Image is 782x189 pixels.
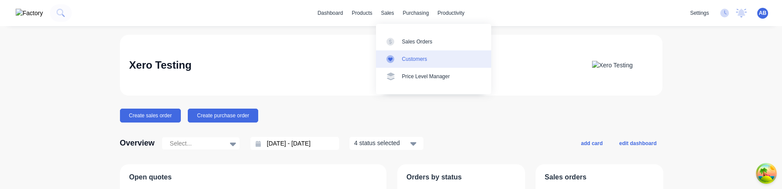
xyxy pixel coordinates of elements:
[545,172,586,182] span: Sales orders
[402,73,450,80] div: Price Level Manager
[376,50,491,68] a: Customers
[313,7,347,20] a: dashboard
[349,137,423,150] button: 4 status selected
[399,7,433,20] div: purchasing
[406,172,462,182] span: Orders by status
[376,7,398,20] div: sales
[376,33,491,50] a: Sales Orders
[613,137,662,149] button: edit dashboard
[575,137,608,149] button: add card
[347,7,376,20] div: products
[376,68,491,85] a: Price Level Manager
[120,135,155,152] div: Overview
[129,172,172,182] span: Open quotes
[120,109,181,123] button: Create sales order
[188,109,258,123] button: Create purchase order
[402,38,433,46] div: Sales Orders
[759,9,766,17] span: AB
[354,139,409,148] div: 4 status selected
[129,56,192,74] div: Xero Testing
[433,7,469,20] div: productivity
[758,165,775,182] button: Open Tanstack query devtools
[686,7,713,20] div: settings
[592,61,633,70] img: Xero Testing
[402,55,427,63] div: Customers
[16,9,43,18] img: Factory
